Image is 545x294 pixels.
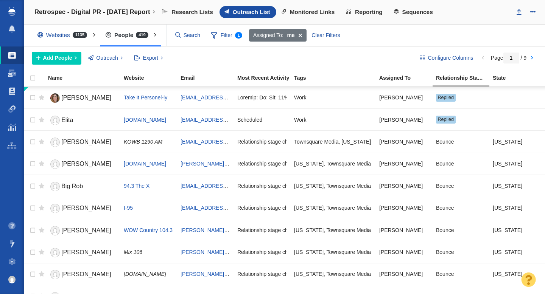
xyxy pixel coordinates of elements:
div: [PERSON_NAME] [379,156,429,172]
a: [PERSON_NAME][EMAIL_ADDRESS][PERSON_NAME][DOMAIN_NAME] [181,271,358,277]
a: [PERSON_NAME][EMAIL_ADDRESS][PERSON_NAME][DOMAIN_NAME] [181,227,358,233]
a: [PERSON_NAME][EMAIL_ADDRESS][PERSON_NAME][DOMAIN_NAME] [181,249,358,255]
div: Website [124,75,180,80]
span: Filter [207,28,247,43]
a: Relationship Stage [436,75,492,82]
span: Bounce [436,227,454,234]
a: Tags [294,75,378,82]
span: Mix 106 [124,249,142,255]
span: Configure Columns [428,54,473,62]
div: [PERSON_NAME] [379,133,429,150]
td: Replied [433,87,489,109]
span: Connecticut, Townsquare Media [294,204,371,211]
div: [PERSON_NAME] [379,266,429,282]
div: [US_STATE] [493,200,543,216]
div: [PERSON_NAME] [379,111,429,128]
span: Bounce [436,204,454,211]
span: Reporting [355,9,383,15]
div: Email [181,75,237,80]
td: Bounce [433,263,489,285]
a: [PERSON_NAME] [48,136,117,149]
a: 94.3 The X [124,183,149,189]
a: Email [181,75,237,82]
a: WOW Country 104.3 [124,227,173,233]
span: Relationship stage changed to: Bounce [237,271,330,277]
a: Reporting [341,6,389,18]
td: Bounce [433,175,489,197]
div: [US_STATE] [493,178,543,194]
button: Outreach [84,52,127,65]
div: Most Recent Activity [237,75,293,80]
span: Elita [61,117,73,123]
div: Relationship Stage [436,75,492,80]
span: [PERSON_NAME] [61,161,111,167]
span: Colorado, Townsquare Media [294,160,371,167]
span: Relationship stage changed to: Bounce [237,249,330,255]
span: Outreach [96,54,118,62]
span: Work [294,94,306,101]
div: [US_STATE] [493,222,543,238]
a: [EMAIL_ADDRESS][PERSON_NAME][DOMAIN_NAME] [181,205,314,211]
a: Monitored Links [276,6,341,18]
span: Replied [438,117,454,122]
span: Relationship stage changed to: Bounce [237,183,330,189]
span: Bounce [436,183,454,189]
td: Bounce [433,153,489,175]
div: [US_STATE] [493,244,543,260]
span: Scheduled [237,116,262,123]
a: Research Lists [157,6,219,18]
td: Bounce [433,241,489,263]
a: [PERSON_NAME] [48,246,117,259]
a: I-95 [124,205,133,211]
span: Add People [43,54,72,62]
td: Replied [433,108,489,130]
button: Export [130,52,167,65]
span: Sequences [402,9,433,15]
div: Name [48,75,123,80]
span: [PERSON_NAME] [61,94,111,101]
span: Idaho, Townsquare Media [294,249,371,255]
span: [DOMAIN_NAME] [124,271,166,277]
a: [EMAIL_ADDRESS][DOMAIN_NAME] [181,94,270,101]
span: Monitored Links [290,9,335,15]
span: Work [294,116,306,123]
a: [EMAIL_ADDRESS][DOMAIN_NAME] [181,117,270,123]
span: Relationship stage changed to: Bounce [237,204,330,211]
h4: Retrospec - Digital PR - [DATE] Report [34,8,150,16]
div: Clear Filters [307,29,344,42]
input: Search [172,29,204,42]
div: [PERSON_NAME] [379,90,429,106]
span: Replied [438,95,454,100]
a: Name [48,75,123,82]
span: Colorado, Townsquare Media [294,183,371,189]
strong: me [287,31,294,39]
a: Sequences [389,6,439,18]
span: Page / 9 [491,55,526,61]
a: [DOMAIN_NAME] [124,161,166,167]
span: Outreach List [232,9,270,15]
span: Bounce [436,160,454,167]
td: Bounce [433,219,489,241]
div: [PERSON_NAME] [379,178,429,194]
a: Outreach List [220,6,277,18]
a: Website [124,75,180,82]
span: Relationship stage changed to: Bounce [237,138,330,145]
span: Relationship stage changed to: Bounce [237,227,330,234]
div: Tags [294,75,378,80]
a: Take It Personel-ly [124,94,167,101]
span: Bounce [436,271,454,277]
td: Bounce [433,197,489,219]
span: 1135 [73,32,87,38]
span: Idaho, Townsquare Media [294,227,371,234]
span: Illinois, Townsquare Media [294,271,371,277]
a: [DOMAIN_NAME] [124,117,166,123]
a: Big Rob [48,180,117,193]
a: [EMAIL_ADDRESS][DOMAIN_NAME] [181,183,270,189]
span: Export [143,54,158,62]
div: Websites [32,26,96,44]
span: Big Rob [61,183,83,189]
